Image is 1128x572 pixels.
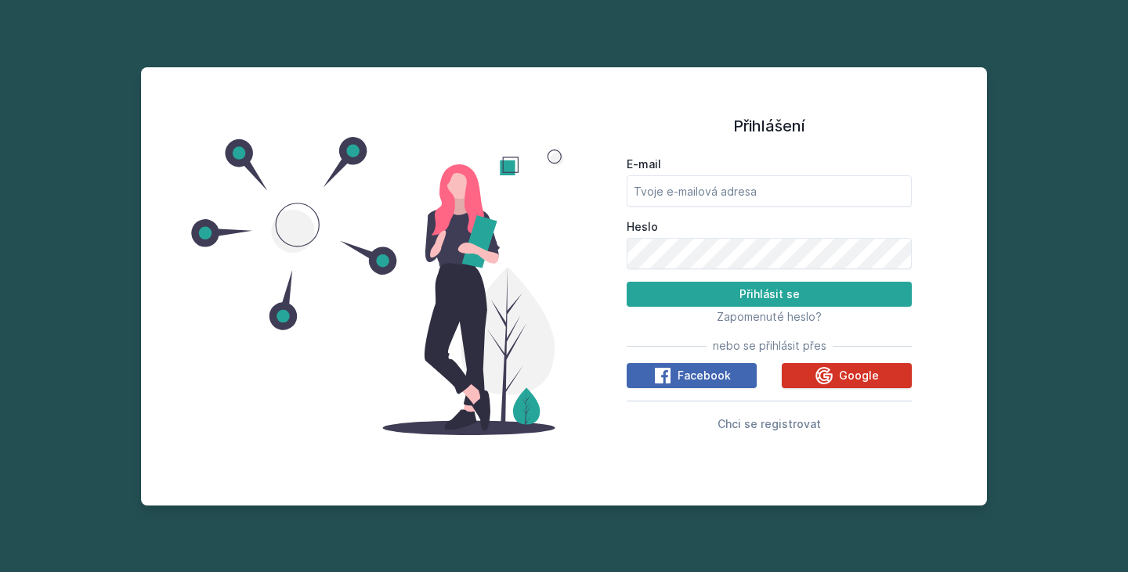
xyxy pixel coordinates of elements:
label: E-mail [627,156,912,172]
input: Tvoje e-mailová adresa [627,175,912,207]
button: Chci se registrovat [718,414,821,433]
span: Zapomenuté heslo? [717,310,822,323]
span: nebo se přihlásit přes [713,338,826,354]
button: Facebook [627,363,757,388]
label: Heslo [627,219,912,235]
h1: Přihlášení [627,114,912,138]
span: Google [839,368,879,383]
span: Facebook [678,368,731,383]
button: Google [782,363,912,388]
span: Chci se registrovat [718,417,821,430]
button: Přihlásit se [627,282,912,307]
